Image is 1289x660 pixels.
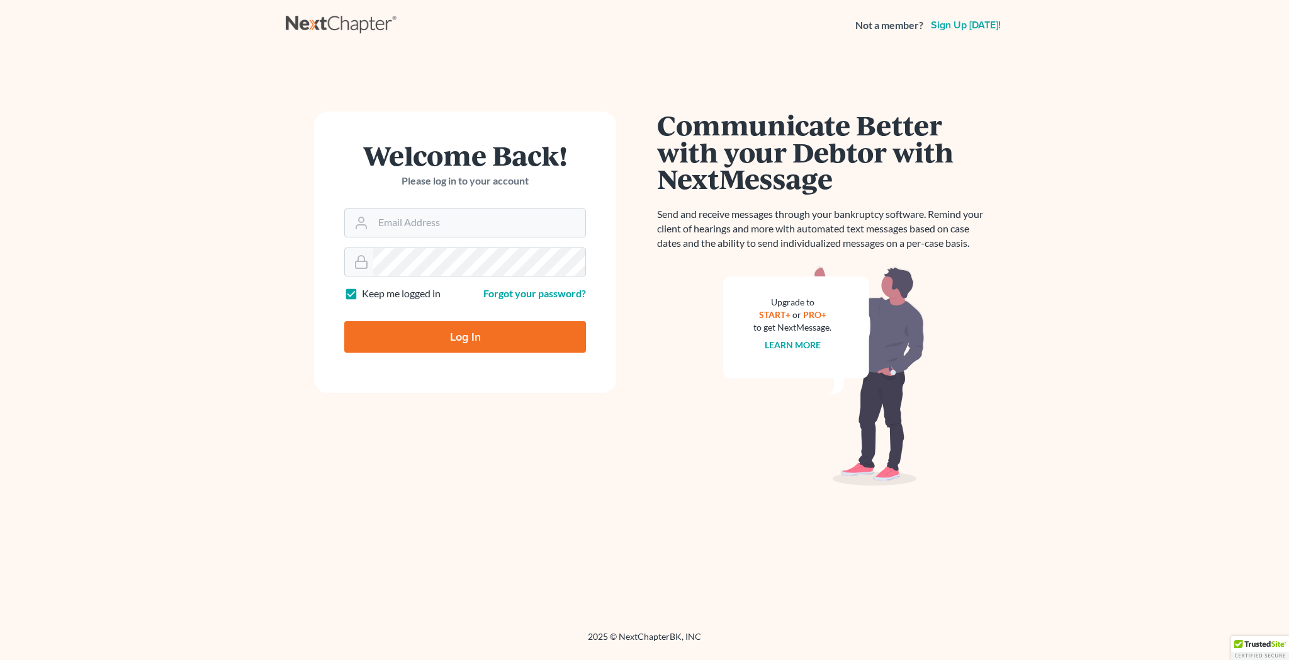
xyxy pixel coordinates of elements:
h1: Welcome Back! [344,142,586,169]
a: Sign up [DATE]! [928,20,1003,30]
strong: Not a member? [855,18,923,33]
a: Forgot your password? [483,287,586,299]
h1: Communicate Better with your Debtor with NextMessage [657,111,991,192]
p: Please log in to your account [344,174,586,188]
div: to get NextMessage. [753,321,831,334]
input: Email Address [373,209,585,237]
p: Send and receive messages through your bankruptcy software. Remind your client of hearings and mo... [657,207,991,251]
a: START+ [759,309,791,320]
img: nextmessage_bg-59042aed3d76b12b5cd301f8e5b87938c9018125f34e5fa2b7a6b67550977c72.svg [723,266,925,486]
span: or [792,309,801,320]
div: Upgrade to [753,296,831,309]
label: Keep me logged in [362,287,441,301]
a: Learn more [765,339,821,350]
div: TrustedSite Certified [1231,636,1289,660]
input: Log In [344,321,586,353]
div: 2025 © NextChapterBK, INC [286,630,1003,653]
a: PRO+ [803,309,826,320]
